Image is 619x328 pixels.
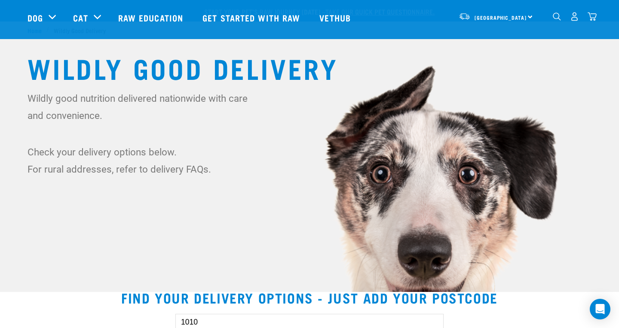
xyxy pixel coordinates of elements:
[588,12,597,21] img: home-icon@2x.png
[570,12,579,21] img: user.png
[475,16,527,19] span: [GEOGRAPHIC_DATA]
[459,12,470,20] img: van-moving.png
[28,143,253,178] p: Check your delivery options below. For rural addresses, refer to delivery FAQs.
[28,52,591,83] h1: Wildly Good Delivery
[28,11,43,24] a: Dog
[28,90,253,124] p: Wildly good nutrition delivered nationwide with care and convenience.
[590,299,610,319] div: Open Intercom Messenger
[73,11,88,24] a: Cat
[110,0,194,35] a: Raw Education
[10,290,609,305] h2: Find your delivery options - just add your postcode
[311,0,362,35] a: Vethub
[553,12,561,21] img: home-icon-1@2x.png
[194,0,311,35] a: Get started with Raw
